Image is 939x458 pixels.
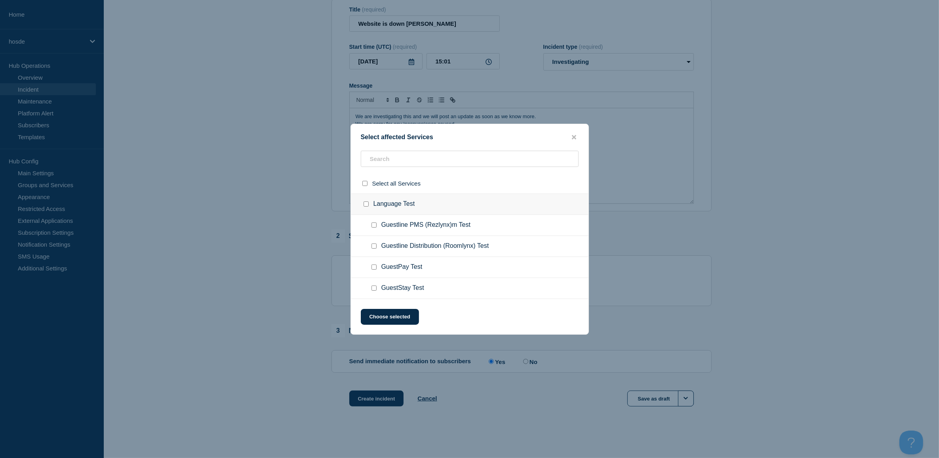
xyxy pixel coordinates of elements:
[381,221,471,229] span: Guestline PMS (Rezlynx)m Test
[569,134,579,141] button: close button
[372,180,421,187] span: Select all Services
[371,243,377,249] input: Guestline Distribution (Roomlynx) Test checkbox
[351,134,589,141] div: Select affected Services
[371,286,377,291] input: GuestStay Test checkbox
[362,181,368,186] input: select all checkbox
[361,151,579,167] input: Search
[381,242,489,250] span: Guestline Distribution (Roomlynx) Test
[351,194,589,215] div: Language Test
[381,263,423,271] span: GuestPay Test
[381,284,424,292] span: GuestStay Test
[364,201,369,207] input: Language Test checkbox
[361,309,419,325] button: Choose selected
[371,222,377,228] input: Guestline PMS (Rezlynx)m Test checkbox
[371,264,377,270] input: GuestPay Test checkbox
